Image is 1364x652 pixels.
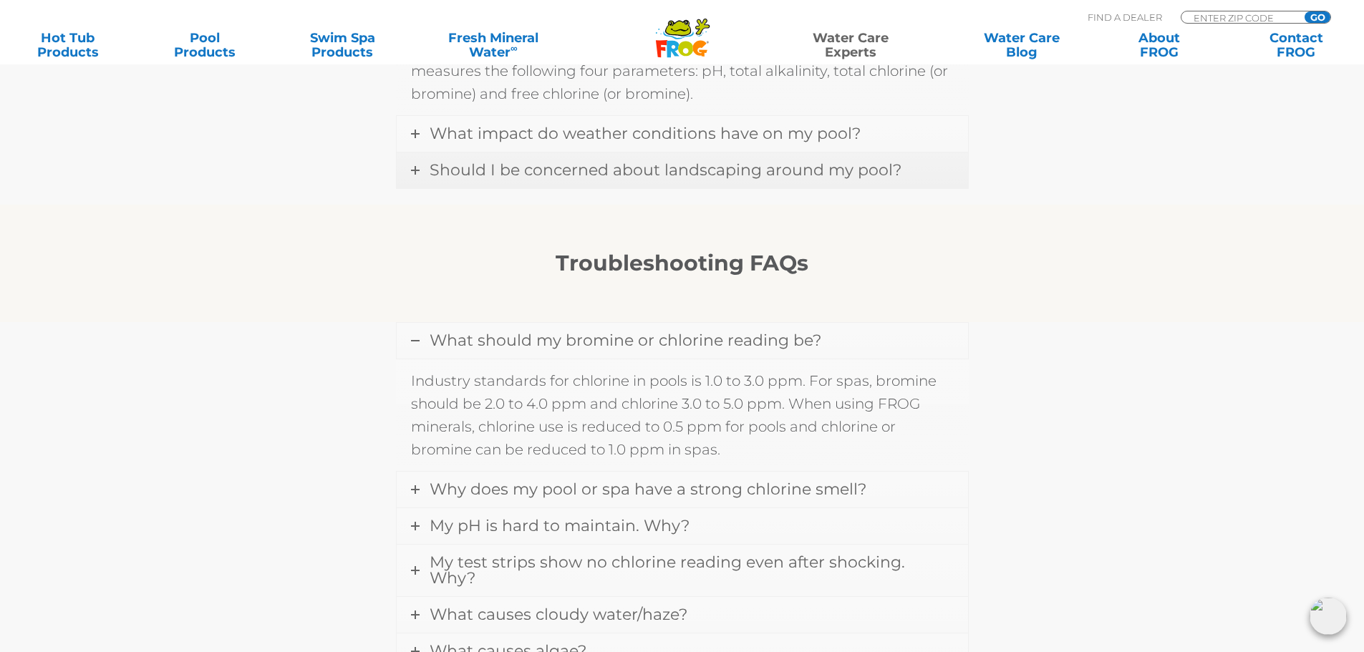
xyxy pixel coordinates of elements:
[430,331,821,350] span: What should my bromine or chlorine reading be?
[764,31,937,59] a: Water CareExperts
[430,516,690,535] span: My pH is hard to maintain. Why?
[397,545,968,596] a: My test strips show no chlorine reading even after shocking. Why?
[397,323,968,359] a: What should my bromine or chlorine reading be?
[152,31,258,59] a: PoolProducts
[1088,11,1162,24] p: Find A Dealer
[1106,31,1212,59] a: AboutFROG
[397,508,968,544] a: My pH is hard to maintain. Why?
[1243,31,1350,59] a: ContactFROG
[397,152,968,188] a: Should I be concerned about landscaping around my pool?
[430,480,866,499] span: Why does my pool or spa have a strong chlorine smell?
[430,553,905,588] span: My test strips show no chlorine reading even after shocking. Why?
[397,597,968,633] a: What causes cloudy water/haze?
[1192,11,1289,24] input: Zip Code Form
[430,605,687,624] span: What causes cloudy water/haze?
[430,124,861,143] span: What impact do weather conditions have on my pool?
[511,42,518,54] sup: ∞
[397,116,968,152] a: What impact do weather conditions have on my pool?
[1305,11,1330,23] input: GO
[289,31,396,59] a: Swim SpaProducts
[968,31,1075,59] a: Water CareBlog
[1310,598,1347,635] img: openIcon
[426,31,560,59] a: Fresh MineralWater∞
[397,472,968,507] a: Why does my pool or spa have a strong chlorine smell?
[411,369,954,461] p: Industry standards for chlorine in pools is 1.0 to 3.0 ppm. For spas, bromine should be 2.0 to 4....
[242,251,1123,276] h1: Troubleshooting FAQs
[430,160,901,180] span: Should I be concerned about landscaping around my pool?
[14,31,121,59] a: Hot TubProducts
